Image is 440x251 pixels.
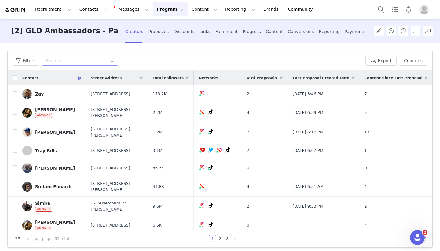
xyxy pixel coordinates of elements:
span: 2 [247,203,249,209]
div: [PERSON_NAME] [35,130,75,135]
img: 670c0a47-6825-4305-a15f-d85a28c6fbbd.jpg [22,201,32,211]
span: 13 [364,129,369,135]
img: 36fa2f09-4bde-4911-bd92-d85662f2fc91--s.jpg [22,89,32,99]
img: grin logo [5,7,26,13]
i: icon: right [233,237,237,241]
span: 173.2K [153,91,167,97]
div: Progress [243,24,261,40]
img: 51bbd4b2-3eb6-460e-a7a4-46a2ddd3e112.jpg [22,108,32,118]
a: Community [284,2,319,16]
button: Program [153,2,188,16]
a: [PERSON_NAME]Archived [22,107,81,118]
li: Previous Page [202,235,209,242]
button: Contacts [76,2,111,16]
span: [DATE] 6:07 PM [293,148,323,154]
span: 2 [247,91,249,97]
span: 4 [247,184,249,190]
div: Links [200,24,211,40]
button: Notifications [402,2,415,16]
img: instagram.svg [200,183,205,188]
span: 1719 Nemours Dr [PERSON_NAME] [91,200,143,212]
span: Last Proposal Created Date [293,75,350,81]
img: instagram.svg [200,165,205,170]
button: Reporting [222,2,259,16]
span: 4 [364,222,367,228]
a: Tray Bills [22,146,81,155]
span: 0 [364,165,367,171]
img: e6f78ba2-a55f-4af9-a631-55fd4afa613e.jpg [22,127,32,137]
span: Archived [35,226,52,230]
span: [STREET_ADDRESS] [91,165,130,171]
a: Tasks [388,2,402,16]
div: Reporting [319,24,339,40]
span: [STREET_ADDRESS][PERSON_NAME] [91,126,143,138]
div: Conversions [288,24,314,40]
div: Zay [35,92,44,96]
span: 5 [364,110,367,116]
span: 44.8K [153,184,164,190]
span: 7 [247,148,249,154]
span: 6.5K [153,222,162,228]
img: 4f1f3b20-a764-4da4-81c0-ea2aa725ea7e.jpg [22,220,32,230]
img: instagram.svg [200,109,205,114]
div: Sudani Elmardi [35,184,71,189]
a: [PERSON_NAME]Archived [22,220,81,231]
span: Street Address [91,75,122,81]
div: 25 [15,235,20,242]
a: 2 [217,235,223,242]
a: [PERSON_NAME] [22,163,81,173]
img: instagram.svg [200,203,205,208]
div: Content [266,24,283,40]
span: [STREET_ADDRESS] [91,91,130,97]
span: Total Followers [153,75,184,81]
span: 4 [364,184,367,190]
a: 3 [224,235,231,242]
span: per page | 53 total [35,236,69,242]
img: e82f3601-c47e-405f-ac16-96b23ff09b58--s.jpg [22,182,32,192]
span: Archived [35,113,52,118]
div: Simba [35,201,55,206]
a: Zay [22,89,81,99]
span: Networks [199,75,218,81]
div: [PERSON_NAME] [35,107,75,112]
span: 0 [247,165,249,171]
button: Content [188,2,221,16]
button: Filters [13,56,39,66]
span: 1.2M [153,129,163,135]
span: [STREET_ADDRESS] [91,222,130,228]
span: [DATE] 6:31 AM [293,184,324,190]
img: instagram.svg [217,147,222,152]
iframe: Intercom live chat [410,230,425,245]
span: Contact [22,75,38,81]
div: Discounts [174,24,195,40]
button: Messages [111,2,152,16]
button: Columns [399,56,427,66]
span: [STREET_ADDRESS][PERSON_NAME] [91,107,143,118]
span: Content Since Last Proposal [364,75,423,81]
span: 9.6M [153,203,163,209]
a: 1 [209,235,216,242]
button: Export [365,56,397,66]
a: Sudani Elmardi [22,182,81,192]
span: 4 [247,110,249,116]
button: Search [374,2,388,16]
div: Payments [345,24,366,40]
div: Fulfillment [215,24,238,40]
span: 3.1M [153,148,163,154]
img: instagram.svg [200,91,205,96]
li: 2 [216,235,224,242]
span: 7 [364,91,367,97]
span: # of Proposals [247,75,277,81]
div: [PERSON_NAME] [35,220,75,225]
span: [STREET_ADDRESS][PERSON_NAME] [91,181,143,193]
li: Next Page [231,235,238,242]
span: 1 [364,148,367,154]
img: instagram.svg [200,222,205,227]
a: SimbaArchived [22,201,81,212]
span: [DATE] 6:39 PM [293,110,323,116]
div: Creators [125,24,144,40]
span: 36.3K [153,165,164,171]
span: 0 [247,222,249,228]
